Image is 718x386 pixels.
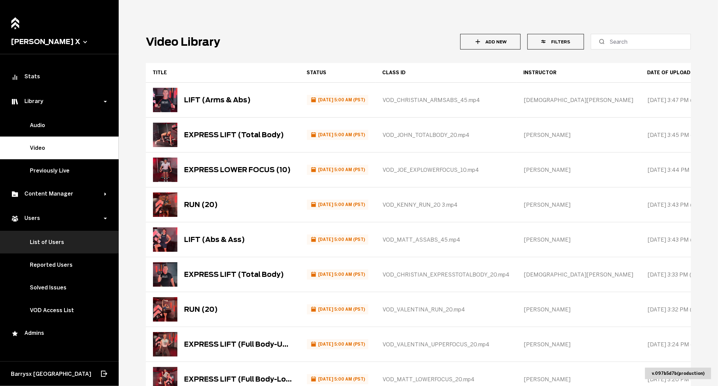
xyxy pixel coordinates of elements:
span: VOD_CHRISTIAN_EXPRESSTOTALBODY_20.mp4 [383,271,509,278]
span: [DATE] 3:43 PM (PST) [647,202,705,208]
span: VOD_MATT_ASSABS_45.mp4 [383,237,460,243]
span: VOD_JOE_EXPLOWERFOCUS_10.mp4 [383,167,479,173]
span: VOD_MATT_LOWERFOCUS_20.mp4 [383,376,474,383]
span: [DATE] 3:44 PM (PST) [647,167,706,173]
span: VOD_CHRISTIAN_ARMSABS_45.mp4 [383,97,480,103]
span: Barrysx [GEOGRAPHIC_DATA] [11,371,91,377]
span: [PERSON_NAME] [524,306,570,313]
img: EXPRESS LIFT (Total Body) [153,123,177,147]
span: [DATE] 3:24 PM (PST) [647,341,705,348]
button: Filters [527,34,584,49]
h1: Video Library [146,35,220,48]
img: EXPRESS LIFT (Full Body-Upper Focus) [153,332,177,357]
span: [PERSON_NAME] [524,237,570,243]
div: EXPRESS LOWER FOCUS (10) [184,166,291,174]
span: [PERSON_NAME] [524,167,570,173]
span: VOD_VALENTINA_UPPERFOCUS_20.mp4 [383,341,489,348]
div: LIFT (Abs & Ass) [184,236,245,244]
img: EXPRESS LIFT (Total Body) [153,262,177,287]
span: [DATE] 3:20 PM (PST) [647,376,705,383]
span: SCHEDULED [307,235,368,244]
span: VOD_VALENTINA_RUN_20.mp4 [383,306,465,313]
div: EXPRESS LIFT (Full Body-Lower Focus) [184,375,293,383]
div: Stats [11,73,108,81]
div: v. 097b5d7b ( production ) [645,368,711,379]
th: Toggle SortBy [146,63,300,83]
span: [DATE] 3:45 PM (PST) [647,132,705,138]
span: [DATE] 3:43 PM (PST) [647,237,705,243]
span: VOD_KENNY_RUN_20 3.mp4 [383,202,458,208]
span: [PERSON_NAME] [524,132,570,138]
button: Log out [100,366,108,381]
th: Toggle SortBy [300,63,375,83]
img: EXPRESS LOWER FOCUS (10) [153,158,177,182]
span: [PERSON_NAME] [524,202,570,208]
div: LIFT (Arms & Abs) [184,96,251,104]
div: EXPRESS LIFT (Total Body) [184,131,284,139]
button: [PERSON_NAME] X [11,38,108,46]
span: VOD_JOHN_TOTALBODY_20.mp4 [383,132,469,138]
div: EXPRESS LIFT (Full Body-Upper Focus) [184,340,293,348]
img: LIFT (Abs & Ass) [153,227,177,252]
span: [DEMOGRAPHIC_DATA][PERSON_NAME] [524,97,633,103]
th: Toggle SortBy [517,63,640,83]
span: [DATE] 3:33 PM (PST) [647,271,704,278]
span: SCHEDULED [307,374,368,384]
span: [PERSON_NAME] [524,341,570,348]
div: RUN (20) [184,201,218,209]
div: EXPRESS LIFT (Total Body) [184,270,284,279]
input: Search [609,38,677,46]
span: SCHEDULED [307,269,368,279]
span: [PERSON_NAME] [524,376,570,383]
img: RUN (20) [153,192,177,217]
a: Home [9,14,21,28]
div: Users [11,215,104,223]
span: SCHEDULED [307,95,368,105]
span: SCHEDULED [307,130,368,140]
th: Toggle SortBy [640,63,713,83]
button: Add New [460,34,520,49]
div: RUN (20) [184,305,218,313]
span: [DATE] 3:32 PM (PST) [647,306,705,313]
span: SCHEDULED [307,165,368,175]
div: Library [11,98,104,106]
span: [DATE] 3:47 PM (PST) [647,97,705,103]
span: [DEMOGRAPHIC_DATA][PERSON_NAME] [524,271,633,278]
div: Content Manager [11,190,104,198]
span: SCHEDULED [307,339,368,349]
span: SCHEDULED [307,304,368,314]
div: Admins [11,330,108,338]
img: LIFT (Arms & Abs) [153,88,177,112]
span: SCHEDULED [307,200,368,209]
th: Toggle SortBy [375,63,517,83]
img: RUN (20) [153,297,177,322]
